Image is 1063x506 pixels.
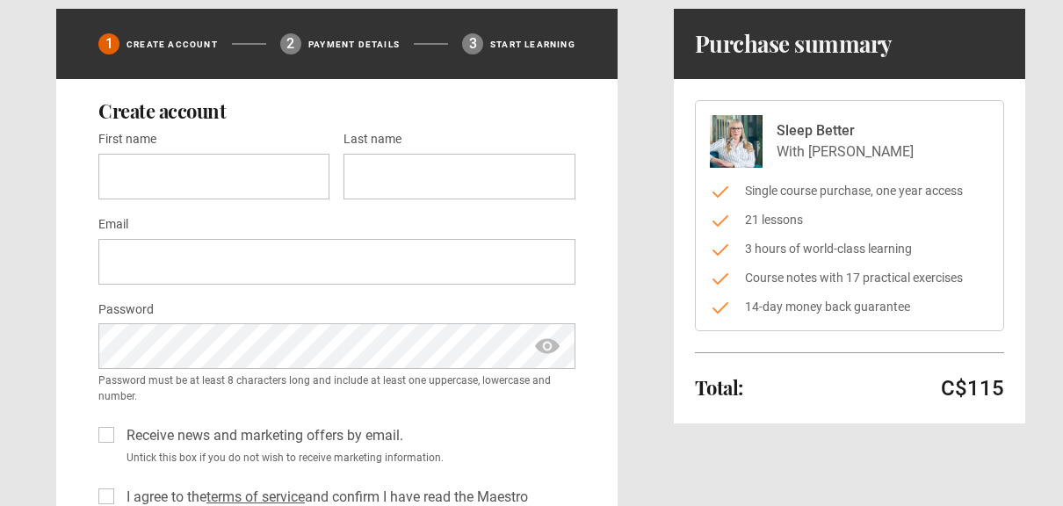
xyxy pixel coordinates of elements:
[777,120,914,141] p: Sleep Better
[98,129,156,150] label: First name
[710,298,989,316] li: 14-day money back guarantee
[119,450,575,466] small: Untick this box if you do not wish to receive marketing information.
[710,269,989,287] li: Course notes with 17 practical exercises
[98,33,119,54] div: 1
[98,300,154,321] label: Password
[280,33,301,54] div: 2
[490,38,575,51] p: Start learning
[941,374,1004,402] p: C$115
[777,141,914,163] p: With [PERSON_NAME]
[695,30,893,58] h1: Purchase summary
[308,38,400,51] p: Payment details
[98,372,575,404] small: Password must be at least 8 characters long and include at least one uppercase, lowercase and num...
[695,377,743,398] h2: Total:
[98,100,575,121] h2: Create account
[206,488,305,505] a: terms of service
[343,129,401,150] label: Last name
[98,214,128,235] label: Email
[533,323,561,368] span: show password
[127,38,218,51] p: Create Account
[119,425,403,446] label: Receive news and marketing offers by email.
[462,33,483,54] div: 3
[710,240,989,258] li: 3 hours of world-class learning
[710,182,989,200] li: Single course purchase, one year access
[710,211,989,229] li: 21 lessons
